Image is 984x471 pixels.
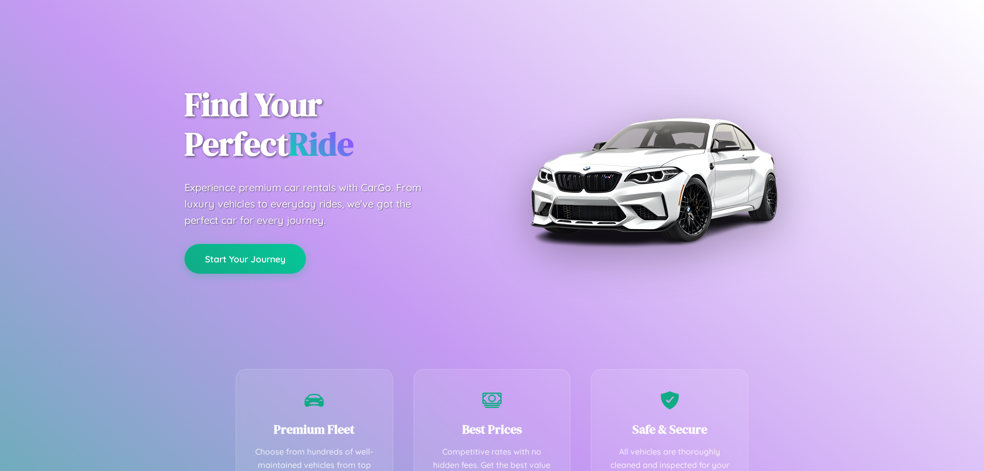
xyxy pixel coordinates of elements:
[184,179,441,229] p: Experience premium car rentals with CarGo. From luxury vehicles to everyday rides, we've got the ...
[607,421,732,438] h3: Safe & Secure
[184,85,477,164] h1: Find Your Perfect
[429,421,555,438] h3: Best Prices
[289,121,354,166] span: Ride
[525,51,782,308] img: Premium BMW car rental vehicle
[252,421,377,438] h3: Premium Fleet
[184,244,306,274] button: Start Your Journey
